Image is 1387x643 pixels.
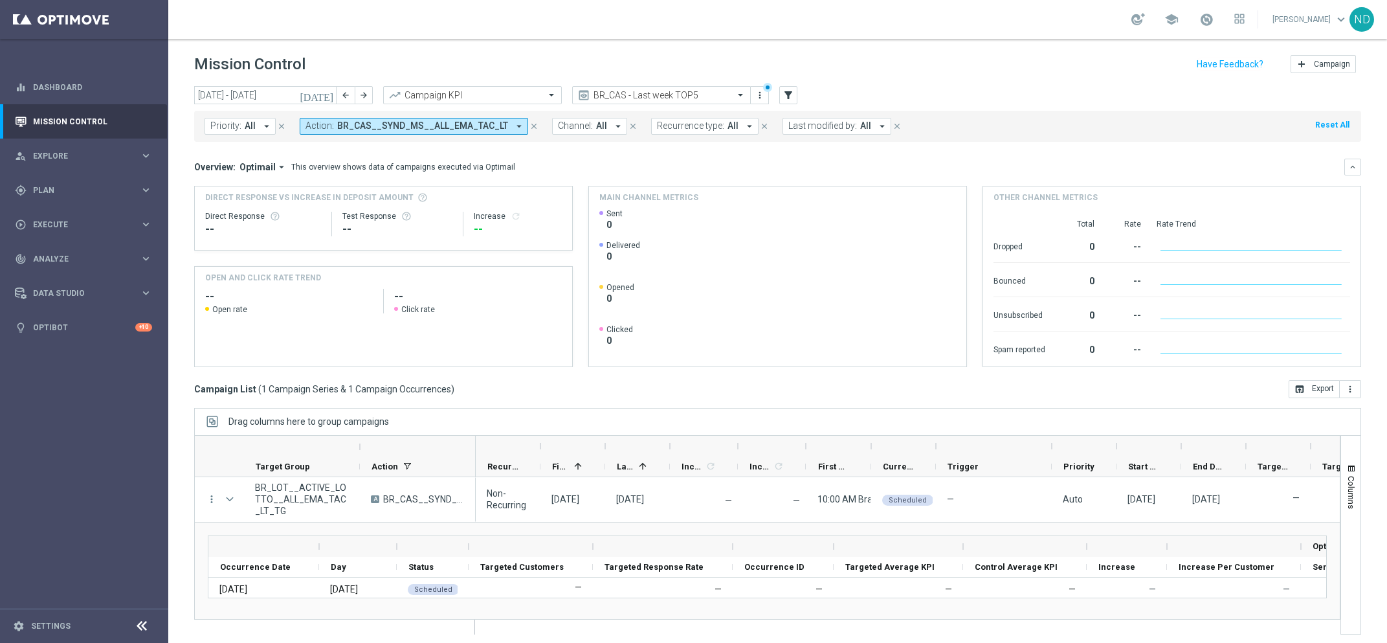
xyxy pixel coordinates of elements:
span: Campaign [1314,60,1350,69]
div: -- [1110,338,1141,359]
span: Calculate column [704,459,716,473]
button: add Campaign [1291,55,1356,73]
div: Increase [474,211,562,221]
div: -- [342,221,452,237]
i: arrow_drop_down [513,120,525,132]
button: close [627,119,639,133]
button: Mission Control [14,117,153,127]
span: Action [372,462,398,471]
div: This overview shows data of campaigns executed via Optimail [291,161,515,173]
div: 0 [1061,269,1094,290]
span: Increase [1098,562,1135,572]
span: First Send Time [818,462,849,471]
button: Priority: All arrow_drop_down [205,118,276,135]
span: All [727,120,738,131]
span: Delivered [606,240,640,251]
span: 10:00 AM Brasilia Standard Time (Sao Paulo) (UTC -03:00) [817,494,1102,504]
span: Direct Response VS Increase In Deposit Amount [205,192,414,203]
span: Day [331,562,346,572]
span: — [1283,584,1290,594]
span: Priority [1063,462,1094,471]
i: arrow_back [341,91,350,100]
i: close [529,122,538,131]
span: Analyze [33,255,140,263]
i: preview [577,89,590,102]
div: Rate Trend [1157,219,1350,229]
div: Saturday [330,583,358,595]
i: refresh [773,461,784,471]
span: 0 [606,219,623,231]
i: arrow_drop_down [744,120,755,132]
span: — [793,495,800,506]
span: Targeted Customers [1258,462,1289,471]
span: Clicked [606,324,633,335]
div: Bounced [993,269,1045,290]
h4: Other channel metrics [993,192,1098,203]
button: Reset All [1314,118,1351,132]
h1: Mission Control [194,55,305,74]
div: Analyze [15,253,140,265]
div: -- [205,221,321,237]
div: 27 Sep 2025, Saturday [1127,493,1155,505]
span: Control Average KPI [975,562,1058,572]
button: Optimail arrow_drop_down [236,161,291,173]
button: Action: BR_CAS__SYND_MS__ALL_EMA_TAC_LT arrow_drop_down [300,118,528,135]
span: Recurrence [487,462,518,471]
div: Plan [15,185,140,196]
button: arrow_forward [355,86,373,104]
span: Target Group [256,462,310,471]
i: equalizer [15,82,27,93]
button: more_vert [1340,380,1361,398]
button: Last modified by: All arrow_drop_down [782,118,891,135]
div: — [1069,583,1076,595]
span: BR_CAS__SYND_MS__ALL_EMA_TAC_LT [337,120,508,131]
button: equalizer Dashboard [14,82,153,93]
button: close [759,119,770,133]
span: Targeted Average KPI [1322,462,1353,471]
div: Unsubscribed [993,304,1045,324]
i: close [893,122,902,131]
button: open_in_browser Export [1289,380,1340,398]
span: Targeted Customers [480,562,564,572]
span: Channel: [558,120,593,131]
span: — [725,495,732,506]
h3: Overview: [194,161,236,173]
div: — [715,583,722,595]
span: Scheduled [414,585,452,594]
input: Have Feedback? [1197,60,1263,69]
div: Test Response [342,211,452,221]
button: play_circle_outline Execute keyboard_arrow_right [14,220,153,230]
span: Opened [606,282,634,293]
div: 27 Sep 2025, Saturday [616,493,644,505]
div: Execute [15,219,140,231]
button: more_vert [753,87,766,103]
button: filter_alt [779,86,797,104]
button: keyboard_arrow_down [1344,159,1361,175]
span: 1 Campaign Series & 1 Campaign Occurrences [261,383,451,395]
button: more_vert [206,493,217,505]
span: Execute [33,221,140,229]
span: Occurrence Date [220,562,291,572]
button: track_changes Analyze keyboard_arrow_right [14,254,153,264]
i: filter_alt [782,89,794,101]
span: Trigger [948,462,979,471]
span: 0 [606,293,634,304]
div: Direct Response [205,211,321,221]
span: Click rate [401,304,435,315]
i: keyboard_arrow_down [1348,163,1357,172]
span: 0 [606,335,633,346]
i: track_changes [15,253,27,265]
div: 0 [1061,304,1094,324]
span: Plan [33,186,140,194]
button: gps_fixed Plan keyboard_arrow_right [14,185,153,196]
i: settings [13,620,25,632]
i: play_circle_outline [15,219,27,231]
span: Optimail [239,161,276,173]
span: Increase Per Customer [749,462,771,471]
h4: OPEN AND CLICK RATE TREND [205,272,321,284]
span: All [596,120,607,131]
i: keyboard_arrow_right [140,184,152,196]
